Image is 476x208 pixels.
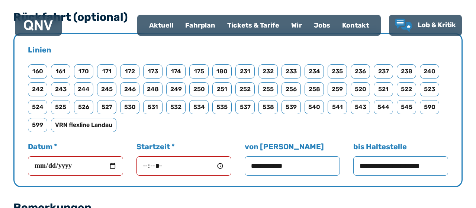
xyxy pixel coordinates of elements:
label: bis Haltestelle [353,141,448,176]
span: Lob & Kritik [418,21,456,29]
a: Kontakt [336,16,375,35]
legend: Rückfahrt (optional) [13,12,128,23]
legend: Linien [28,45,51,55]
a: QNV Logo [24,18,53,33]
input: bis Haltestelle [353,156,448,176]
input: von [PERSON_NAME] [245,156,340,176]
a: Lob & Kritik [395,19,456,32]
input: Startzeit * [136,156,232,176]
a: Aktuell [143,16,179,35]
a: Fahrplan [179,16,221,35]
img: QNV Logo [24,20,53,31]
label: Datum * [28,141,123,176]
label: von [PERSON_NAME] [245,141,340,176]
a: Jobs [308,16,336,35]
input: Datum * [28,156,123,176]
a: Wir [285,16,308,35]
label: Startzeit * [136,141,232,176]
a: Tickets & Tarife [221,16,285,35]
